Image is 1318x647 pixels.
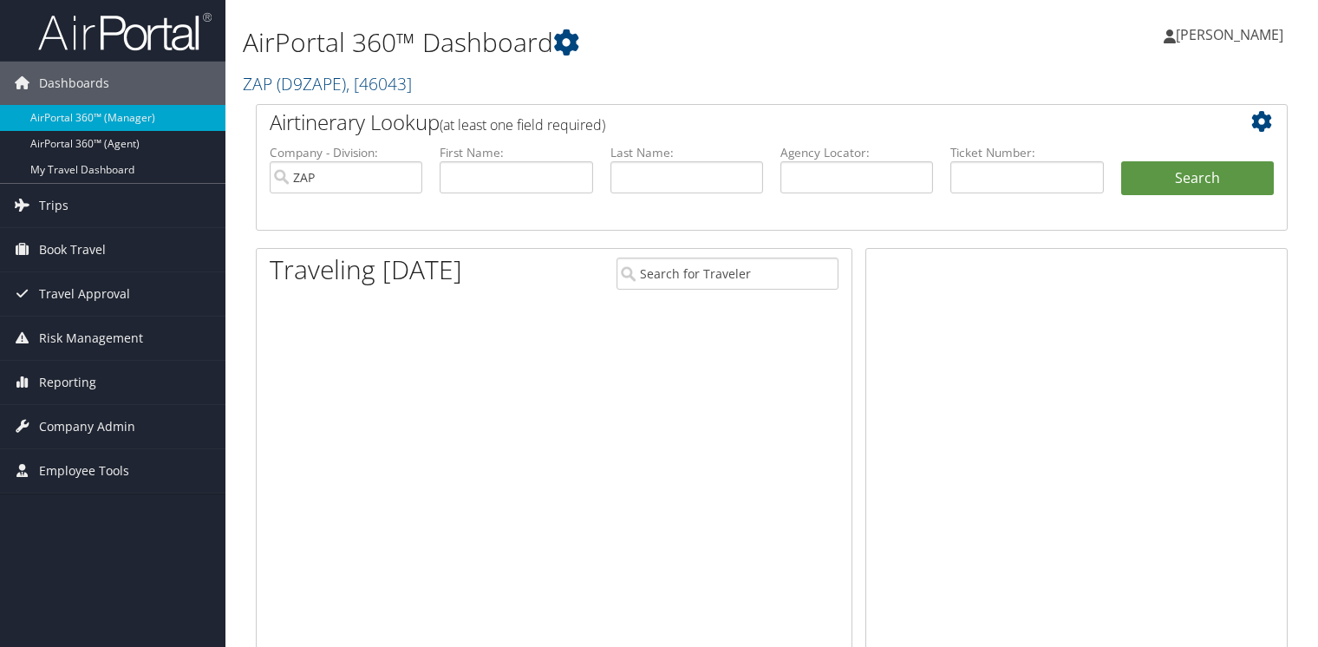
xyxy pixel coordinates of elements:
[39,361,96,404] span: Reporting
[440,115,605,134] span: (at least one field required)
[617,258,838,290] input: Search for Traveler
[440,144,592,161] label: First Name:
[39,317,143,360] span: Risk Management
[39,62,109,105] span: Dashboards
[610,144,763,161] label: Last Name:
[780,144,933,161] label: Agency Locator:
[270,144,422,161] label: Company - Division:
[950,144,1103,161] label: Ticket Number:
[243,72,412,95] a: ZAP
[277,72,346,95] span: ( D9ZAPE )
[270,252,462,288] h1: Traveling [DATE]
[1164,9,1301,61] a: [PERSON_NAME]
[1176,25,1283,44] span: [PERSON_NAME]
[270,108,1188,137] h2: Airtinerary Lookup
[39,184,69,227] span: Trips
[39,449,129,493] span: Employee Tools
[346,72,412,95] span: , [ 46043 ]
[39,272,130,316] span: Travel Approval
[39,228,106,271] span: Book Travel
[1121,161,1274,196] button: Search
[38,11,212,52] img: airportal-logo.png
[243,24,948,61] h1: AirPortal 360™ Dashboard
[39,405,135,448] span: Company Admin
